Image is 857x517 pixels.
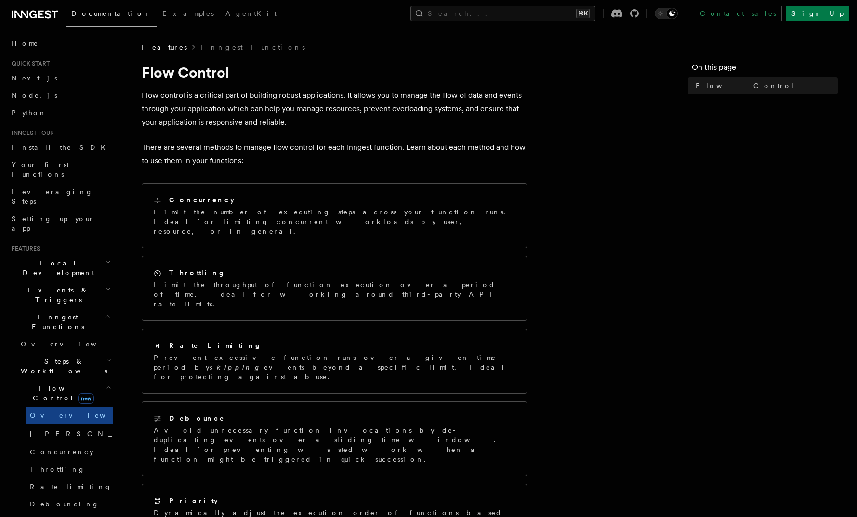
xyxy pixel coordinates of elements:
[169,413,225,423] h2: Debounce
[8,139,113,156] a: Install the SDK
[210,363,264,371] em: skipping
[71,10,151,17] span: Documentation
[12,188,93,205] span: Leveraging Steps
[12,144,111,151] span: Install the SDK
[162,10,214,17] span: Examples
[225,10,277,17] span: AgentKit
[786,6,849,21] a: Sign Up
[694,6,782,21] a: Contact sales
[8,245,40,252] span: Features
[200,42,305,52] a: Inngest Functions
[8,258,105,278] span: Local Development
[142,141,527,168] p: There are several methods to manage flow control for each Inngest function. Learn about each meth...
[30,430,171,437] span: [PERSON_NAME]
[30,465,85,473] span: Throttling
[17,353,113,380] button: Steps & Workflows
[21,340,120,348] span: Overview
[8,156,113,183] a: Your first Functions
[12,74,57,82] span: Next.js
[26,478,113,495] a: Rate limiting
[30,448,93,456] span: Concurrency
[17,335,113,353] a: Overview
[220,3,282,26] a: AgentKit
[30,483,112,490] span: Rate limiting
[157,3,220,26] a: Examples
[26,461,113,478] a: Throttling
[410,6,595,21] button: Search...⌘K
[26,407,113,424] a: Overview
[8,312,104,331] span: Inngest Functions
[154,353,515,382] p: Prevent excessive function runs over a given time period by events beyond a specific limit. Ideal...
[692,77,838,94] a: Flow Control
[8,281,113,308] button: Events & Triggers
[169,341,262,350] h2: Rate Limiting
[8,183,113,210] a: Leveraging Steps
[142,256,527,321] a: ThrottlingLimit the throughput of function execution over a period of time. Ideal for working aro...
[169,496,218,505] h2: Priority
[8,308,113,335] button: Inngest Functions
[30,411,129,419] span: Overview
[17,384,106,403] span: Flow Control
[8,285,105,305] span: Events & Triggers
[8,69,113,87] a: Next.js
[12,92,57,99] span: Node.js
[142,401,527,476] a: DebounceAvoid unnecessary function invocations by de-duplicating events over a sliding time windo...
[66,3,157,27] a: Documentation
[12,109,47,117] span: Python
[26,495,113,513] a: Debouncing
[12,215,94,232] span: Setting up your app
[8,129,54,137] span: Inngest tour
[8,104,113,121] a: Python
[26,443,113,461] a: Concurrency
[17,357,107,376] span: Steps & Workflows
[8,60,50,67] span: Quick start
[696,81,795,91] span: Flow Control
[8,35,113,52] a: Home
[142,64,527,81] h1: Flow Control
[30,500,99,508] span: Debouncing
[8,254,113,281] button: Local Development
[142,329,527,394] a: Rate LimitingPrevent excessive function runs over a given time period byskippingevents beyond a s...
[154,425,515,464] p: Avoid unnecessary function invocations by de-duplicating events over a sliding time window. Ideal...
[12,161,69,178] span: Your first Functions
[169,268,225,278] h2: Throttling
[692,62,838,77] h4: On this page
[142,42,187,52] span: Features
[26,424,113,443] a: [PERSON_NAME]
[154,207,515,236] p: Limit the number of executing steps across your function runs. Ideal for limiting concurrent work...
[576,9,590,18] kbd: ⌘K
[12,39,39,48] span: Home
[142,183,527,248] a: ConcurrencyLimit the number of executing steps across your function runs. Ideal for limiting conc...
[154,280,515,309] p: Limit the throughput of function execution over a period of time. Ideal for working around third-...
[17,380,113,407] button: Flow Controlnew
[169,195,234,205] h2: Concurrency
[78,393,94,404] span: new
[8,210,113,237] a: Setting up your app
[655,8,678,19] button: Toggle dark mode
[8,87,113,104] a: Node.js
[142,89,527,129] p: Flow control is a critical part of building robust applications. It allows you to manage the flow...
